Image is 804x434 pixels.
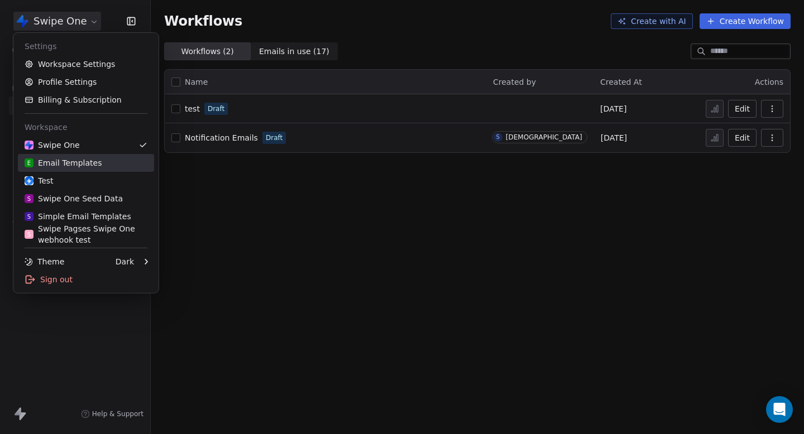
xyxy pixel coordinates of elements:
[27,195,31,203] span: S
[25,193,123,204] div: Swipe One Seed Data
[25,176,33,185] img: user_01J93QE9VH11XXZQZDP4TWZEES.jpg
[25,139,80,151] div: Swipe One
[25,256,64,267] div: Theme
[18,55,154,73] a: Workspace Settings
[27,159,31,167] span: E
[27,230,31,239] span: S
[18,91,154,109] a: Billing & Subscription
[18,37,154,55] div: Settings
[18,118,154,136] div: Workspace
[116,256,134,267] div: Dark
[18,73,154,91] a: Profile Settings
[25,157,102,168] div: Email Templates
[25,211,131,222] div: Simple Email Templates
[25,223,147,245] div: Swipe Pagses Swipe One webhook test
[18,271,154,288] div: Sign out
[25,141,33,150] img: swipeone-app-icon.png
[27,213,31,221] span: S
[25,175,54,186] div: Test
